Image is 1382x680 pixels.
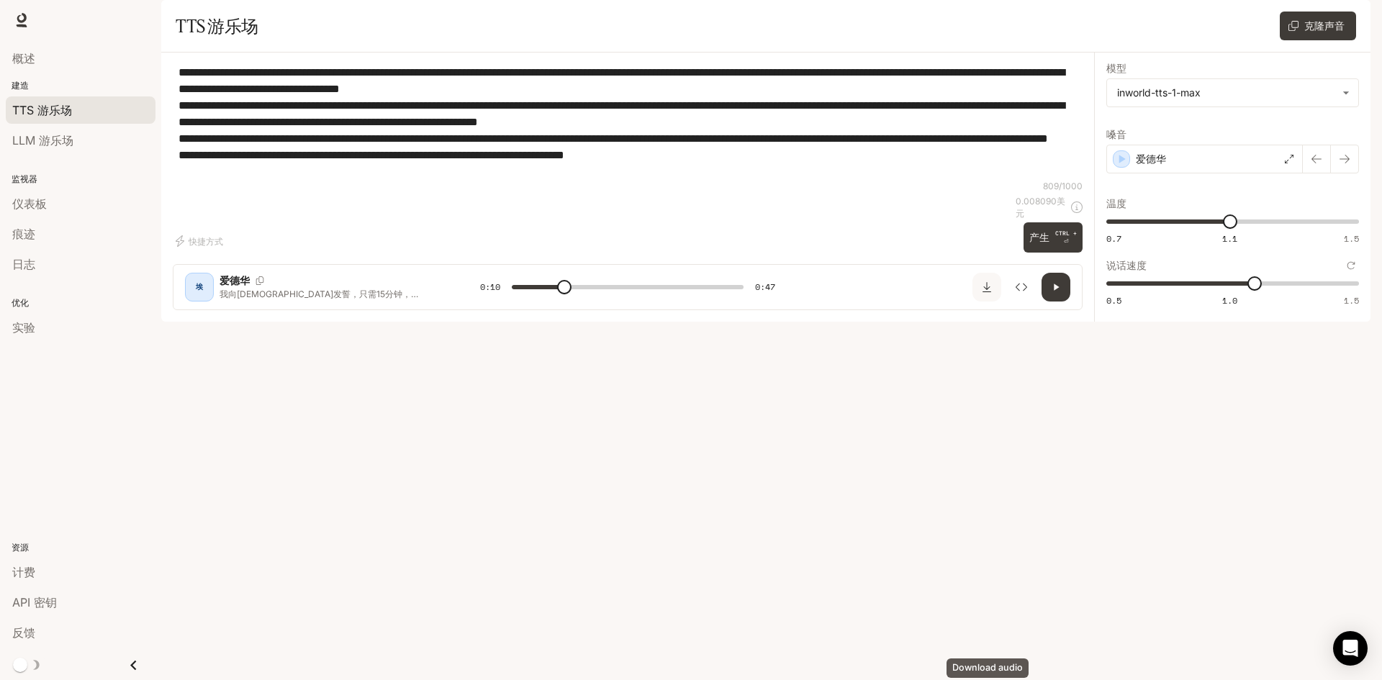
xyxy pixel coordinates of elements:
[1343,258,1359,273] button: 重置为默认值
[1106,197,1126,209] font: 温度
[1007,273,1036,302] button: 检查
[1106,294,1121,307] font: 0.5
[1106,62,1126,74] font: 模型
[189,236,223,247] font: 快捷方式
[1106,259,1147,271] font: 说话速度
[1107,79,1358,106] div: inworld-tts-1-max
[1344,232,1359,245] font: 1.5
[173,230,229,253] button: 快捷方式
[947,658,1029,678] div: Download audio
[176,15,258,37] font: TTS 游乐场
[480,281,500,293] font: 0:10
[1106,128,1126,140] font: 嗓音
[1222,232,1237,245] font: 1.1
[1117,86,1201,99] font: inworld-tts-1-max
[1280,12,1356,40] button: 克隆声音
[250,276,270,285] button: 复制语音ID
[755,281,775,293] font: 0:47
[1222,294,1237,307] font: 1.0
[1055,230,1077,237] font: CTRL +
[972,273,1001,302] button: 下载音频
[1024,222,1083,252] button: 产生CTRL +⏎
[220,289,446,410] font: 我向[DEMOGRAPHIC_DATA]发誓，只需15分钟，MOLECUGARD就能让您的爱车焕然一新，光洁如新。这是一款德国制造的纳米涂层，是抵御脏水、灰尘和车漆自然老化的终极解决方案。如果您...
[1333,631,1368,666] div: 打开 Intercom Messenger
[1029,231,1049,243] font: 产生
[220,274,250,286] font: 爱德华
[196,282,203,291] font: 埃
[1304,19,1345,32] font: 克隆声音
[1136,153,1166,165] font: 爱德华
[1064,238,1069,245] font: ⏎
[1043,181,1083,191] font: 809/1000
[1344,294,1359,307] font: 1.5
[1106,232,1121,245] font: 0.7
